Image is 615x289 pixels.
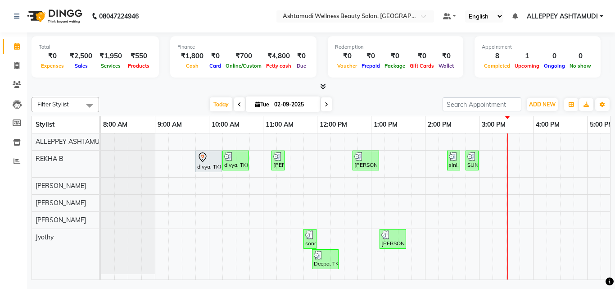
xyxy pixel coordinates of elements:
[101,118,130,131] a: 8:00 AM
[482,51,512,61] div: 8
[542,51,567,61] div: 0
[436,51,456,61] div: ₹0
[407,51,436,61] div: ₹0
[335,43,456,51] div: Redemption
[36,182,86,190] span: [PERSON_NAME]
[425,118,454,131] a: 2:00 PM
[448,152,459,169] div: sini, TK08, 02:25 PM-02:40 PM, Eyebrows Threading
[126,63,152,69] span: Products
[263,118,296,131] a: 11:00 AM
[479,118,508,131] a: 3:00 PM
[36,120,54,128] span: Stylist
[529,101,556,108] span: ADD NEW
[72,63,90,69] span: Sales
[37,101,69,108] span: Filter Stylist
[294,51,309,61] div: ₹0
[534,118,562,131] a: 4:00 PM
[527,12,598,21] span: ALLEPPEY ASHTAMUDI
[155,118,184,131] a: 9:00 AM
[371,118,400,131] a: 1:00 PM
[209,118,242,131] a: 10:00 AM
[436,63,456,69] span: Wallet
[99,4,139,29] b: 08047224946
[177,51,207,61] div: ₹1,800
[36,138,106,146] span: ALLEPPEY ASHTAMUDI
[380,230,405,248] div: [PERSON_NAME], TK07, 01:10 PM-01:40 PM, Blow Dry Setting
[272,152,284,169] div: [PERSON_NAME], TK03, 11:10 AM-11:25 AM, Eyebrows Threading
[207,63,223,69] span: Card
[335,63,359,69] span: Voucher
[567,63,593,69] span: No show
[96,51,126,61] div: ₹1,950
[223,152,248,169] div: divya, TK02, 10:15 AM-10:45 AM, Saree Draping
[466,152,478,169] div: SUNEESHA, TK09, 02:45 PM-03:00 PM, Eyebrows Threading
[39,43,152,51] div: Total
[36,233,54,241] span: Jyothy
[317,118,349,131] a: 12:00 PM
[313,251,338,268] div: Deepa, TK05, 11:55 AM-12:25 PM, Eyebrows Threading,Forehead Threading
[253,101,271,108] span: Tue
[443,97,521,111] input: Search Appointment
[382,51,407,61] div: ₹0
[567,51,593,61] div: 0
[482,63,512,69] span: Completed
[23,4,85,29] img: logo
[359,63,382,69] span: Prepaid
[36,155,63,163] span: REKHA B
[126,51,152,61] div: ₹550
[264,51,294,61] div: ₹4,800
[223,51,264,61] div: ₹700
[353,152,378,169] div: [PERSON_NAME], TK06, 12:40 PM-01:10 PM, Eyebrows Threading,Forehead Threading
[210,97,232,111] span: Today
[512,63,542,69] span: Upcoming
[512,51,542,61] div: 1
[99,63,123,69] span: Services
[382,63,407,69] span: Package
[39,63,66,69] span: Expenses
[359,51,382,61] div: ₹0
[196,152,221,171] div: divya, TK01, 09:45 AM-10:15 AM, Saree Draping
[207,51,223,61] div: ₹0
[264,63,294,69] span: Petty cash
[527,98,558,111] button: ADD NEW
[482,43,593,51] div: Appointment
[335,51,359,61] div: ₹0
[36,199,86,207] span: [PERSON_NAME]
[36,216,86,224] span: [PERSON_NAME]
[184,63,201,69] span: Cash
[66,51,96,61] div: ₹2,500
[39,51,66,61] div: ₹0
[177,43,309,51] div: Finance
[407,63,436,69] span: Gift Cards
[294,63,308,69] span: Due
[542,63,567,69] span: Ongoing
[223,63,264,69] span: Online/Custom
[304,230,316,248] div: sona, TK04, 11:45 AM-12:00 PM, Eyebrows Threading
[271,98,317,111] input: 2025-09-02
